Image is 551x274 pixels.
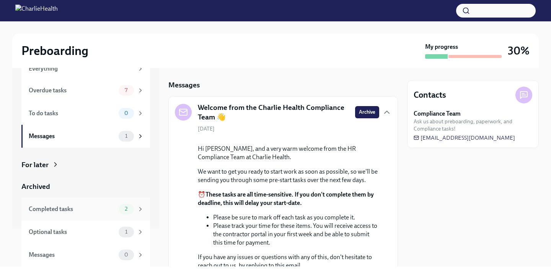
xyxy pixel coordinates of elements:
h4: Contacts [414,89,446,101]
h5: Messages [168,80,200,90]
span: 0 [120,252,133,258]
div: To do tasks [29,109,116,118]
span: 2 [120,206,132,212]
strong: Compliance Team [414,110,461,118]
a: To do tasks0 [21,102,150,125]
a: Everything [21,58,150,79]
li: Please be sure to mark off each task as you complete it. [213,213,379,222]
h3: 30% [508,44,530,58]
a: For later [21,160,150,170]
div: Everything [29,64,134,73]
a: Messages0 [21,243,150,266]
p: If you have any issues or questions with any of this, don't hesitate to reach out to us, by reply... [198,253,379,270]
p: Hi [PERSON_NAME], and a very warm welcome from the HR Compliance Team at Charlie Health. [198,145,379,161]
span: Ask us about preboarding, paperwork, and Compliance tasks! [414,118,532,132]
strong: These tasks are all time-sensitive. If you don't complete them by deadline, this will delay your ... [198,191,374,206]
h2: Preboarding [21,43,88,58]
h5: Welcome from the Charlie Health Compliance Team 👋 [198,103,349,122]
a: Overdue tasks7 [21,79,150,102]
span: [DATE] [198,125,215,132]
button: Archive [355,106,379,118]
span: 7 [120,87,132,93]
a: Archived [21,182,150,192]
p: ⏰ [198,190,379,207]
div: Messages [29,132,116,140]
li: Please track your time for these items. You will receive access to the contractor portal in your ... [213,222,379,247]
img: CharlieHealth [15,5,58,17]
div: For later [21,160,49,170]
span: 0 [120,110,133,116]
a: Optional tasks1 [21,221,150,243]
strong: My progress [425,43,458,51]
a: [EMAIL_ADDRESS][DOMAIN_NAME] [414,134,515,142]
div: Messages [29,251,116,259]
span: Archive [359,108,375,116]
span: 1 [121,229,132,235]
p: We want to get you ready to start work as soon as possible, so we'll be sending you through some ... [198,168,379,184]
div: Optional tasks [29,228,116,236]
div: Overdue tasks [29,86,116,95]
a: Messages1 [21,125,150,148]
a: Completed tasks2 [21,198,150,221]
span: 1 [121,133,132,139]
div: Completed tasks [29,205,116,213]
